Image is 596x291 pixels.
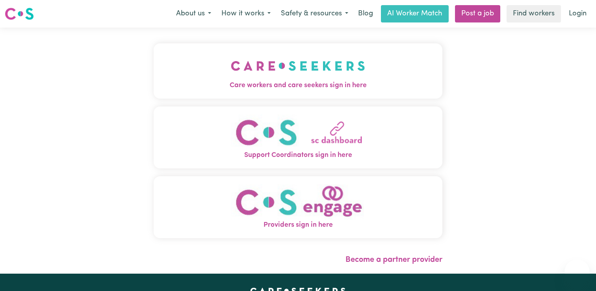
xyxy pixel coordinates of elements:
[5,7,34,21] img: Careseekers logo
[216,6,276,22] button: How it works
[345,256,442,264] a: Become a partner provider
[154,150,442,160] span: Support Coordinators sign in here
[381,5,449,22] a: AI Worker Match
[154,220,442,230] span: Providers sign in here
[455,5,500,22] a: Post a job
[564,259,590,285] iframe: Button to launch messaging window
[5,5,34,23] a: Careseekers logo
[154,176,442,238] button: Providers sign in here
[276,6,353,22] button: Safety & resources
[154,43,442,99] button: Care workers and care seekers sign in here
[353,5,378,22] a: Blog
[564,5,591,22] a: Login
[171,6,216,22] button: About us
[154,80,442,91] span: Care workers and care seekers sign in here
[507,5,561,22] a: Find workers
[154,106,442,168] button: Support Coordinators sign in here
